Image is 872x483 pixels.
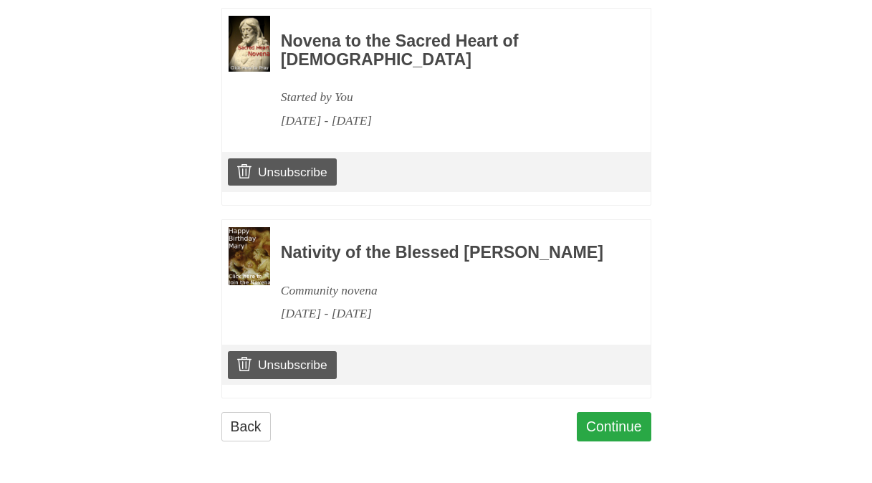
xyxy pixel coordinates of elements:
[577,412,651,441] a: Continue
[228,351,336,378] a: Unsubscribe
[221,412,271,441] a: Back
[229,227,270,286] img: Novena image
[281,32,612,69] h3: Novena to the Sacred Heart of [DEMOGRAPHIC_DATA]
[281,244,612,262] h3: Nativity of the Blessed [PERSON_NAME]
[281,279,612,302] div: Community novena
[281,85,612,109] div: Started by You
[281,109,612,133] div: [DATE] - [DATE]
[229,16,270,72] img: Novena image
[281,302,612,325] div: [DATE] - [DATE]
[228,158,336,186] a: Unsubscribe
